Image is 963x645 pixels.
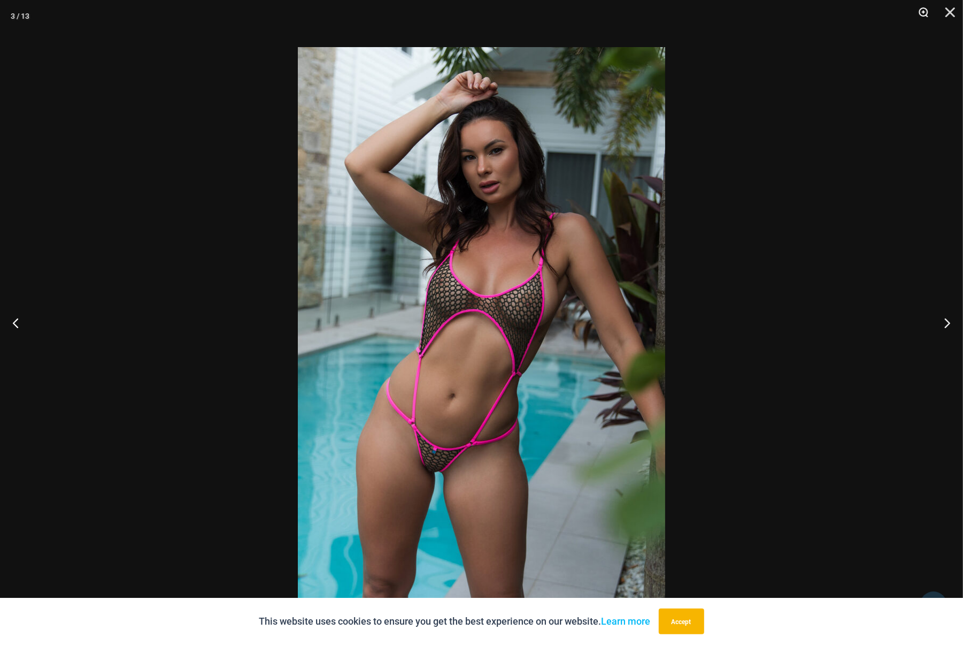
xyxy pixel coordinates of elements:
[11,8,29,24] div: 3 / 13
[298,47,665,598] img: Inferno Mesh Olive Fuchsia 8561 One Piece 01
[259,613,651,629] p: This website uses cookies to ensure you get the best experience on our website.
[659,609,704,634] button: Accept
[923,296,963,350] button: Next
[602,616,651,627] a: Learn more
